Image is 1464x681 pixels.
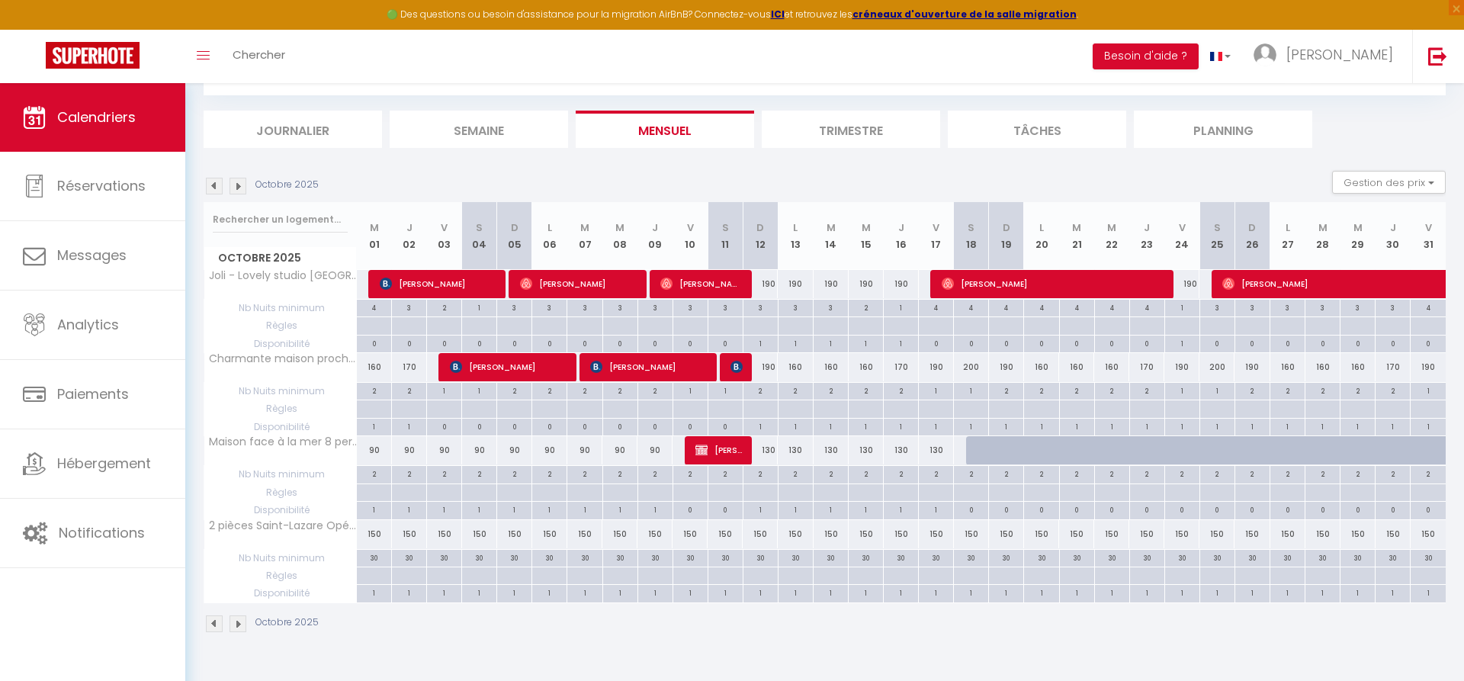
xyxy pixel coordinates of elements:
[1235,419,1270,433] div: 1
[637,202,673,270] th: 09
[638,336,673,350] div: 0
[849,436,884,464] div: 130
[919,336,953,350] div: 0
[1164,353,1199,381] div: 190
[1340,383,1375,397] div: 2
[204,111,382,148] li: Journalier
[849,419,883,433] div: 1
[1200,419,1234,433] div: 1
[1107,220,1116,235] abbr: M
[1270,202,1305,270] th: 27
[602,202,637,270] th: 08
[919,202,954,270] th: 17
[1060,383,1094,397] div: 2
[638,300,673,314] div: 3
[1305,383,1340,397] div: 2
[884,336,918,350] div: 1
[989,202,1024,270] th: 19
[1095,383,1129,397] div: 2
[462,336,496,350] div: 0
[989,300,1023,314] div: 4
[392,336,426,350] div: 0
[427,202,462,270] th: 03
[1411,419,1446,433] div: 1
[497,336,531,350] div: 0
[849,466,883,480] div: 2
[652,220,658,235] abbr: J
[673,336,708,350] div: 0
[207,270,359,281] span: Joli - Lovely studio [GEOGRAPHIC_DATA]
[357,466,391,480] div: 2
[778,202,813,270] th: 13
[476,220,483,235] abbr: S
[743,353,778,381] div: 190
[989,336,1023,350] div: 0
[57,454,151,473] span: Hébergement
[57,108,136,127] span: Calendriers
[1390,220,1396,235] abbr: J
[1411,383,1446,397] div: 1
[1270,336,1305,350] div: 0
[392,383,426,397] div: 2
[1164,202,1199,270] th: 24
[1286,45,1393,64] span: [PERSON_NAME]
[1039,220,1044,235] abbr: L
[884,300,918,314] div: 1
[919,419,953,433] div: 1
[497,436,532,464] div: 90
[567,383,602,397] div: 2
[497,383,531,397] div: 2
[427,419,461,433] div: 0
[406,220,413,235] abbr: J
[722,220,729,235] abbr: S
[1305,202,1340,270] th: 28
[532,419,567,433] div: 0
[57,246,127,265] span: Messages
[771,8,785,21] a: ICI
[1270,419,1305,433] div: 1
[1214,220,1221,235] abbr: S
[204,383,356,400] span: Nb Nuits minimum
[1095,419,1129,433] div: 1
[590,352,707,381] span: [PERSON_NAME]
[1059,353,1094,381] div: 160
[1376,300,1410,314] div: 3
[708,202,743,270] th: 11
[1094,202,1129,270] th: 22
[708,419,743,433] div: 0
[743,436,778,464] div: 130
[673,383,708,397] div: 1
[462,202,497,270] th: 04
[1305,300,1340,314] div: 3
[497,202,532,270] th: 05
[204,466,356,483] span: Nb Nuits minimum
[743,270,778,298] div: 190
[1235,383,1270,397] div: 2
[1254,43,1276,66] img: ...
[884,270,919,298] div: 190
[567,466,602,480] div: 2
[204,317,356,334] span: Règles
[1130,300,1164,314] div: 4
[862,220,871,235] abbr: M
[1024,336,1058,350] div: 0
[1376,383,1410,397] div: 2
[989,383,1023,397] div: 2
[954,419,988,433] div: 1
[762,111,940,148] li: Trimestre
[357,300,391,314] div: 4
[814,202,849,270] th: 14
[814,353,849,381] div: 160
[1024,202,1059,270] th: 20
[1305,419,1340,433] div: 1
[441,220,448,235] abbr: V
[1200,383,1234,397] div: 1
[1095,300,1129,314] div: 4
[884,353,919,381] div: 170
[427,436,462,464] div: 90
[849,336,883,350] div: 1
[1095,336,1129,350] div: 0
[1129,353,1164,381] div: 170
[1165,419,1199,433] div: 1
[532,466,567,480] div: 2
